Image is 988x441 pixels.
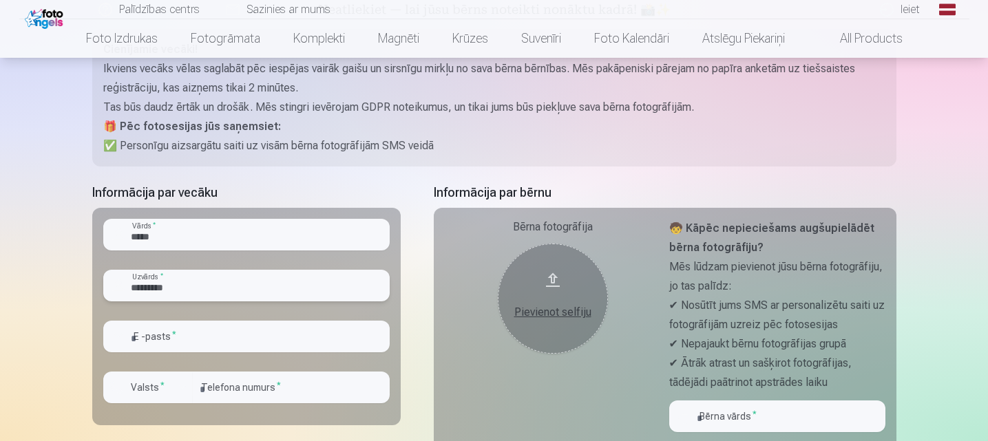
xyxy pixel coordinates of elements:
p: Tas būs daudz ērtāk un drošāk. Mēs stingri ievērojam GDPR noteikumus, un tikai jums būs piekļuve ... [103,98,885,117]
a: Foto izdrukas [70,19,174,58]
a: Komplekti [277,19,361,58]
a: Fotogrāmata [174,19,277,58]
a: Foto kalendāri [578,19,686,58]
div: Bērna fotogrāfija [445,219,661,235]
p: ✔ Ātrāk atrast un sašķirot fotogrāfijas, tādējādi paātrinot apstrādes laiku [669,354,885,392]
p: ✔ Nepajaukt bērnu fotogrāfijas grupā [669,334,885,354]
button: Valsts* [103,372,193,403]
a: Krūzes [436,19,505,58]
strong: 🎁 Pēc fotosesijas jūs saņemsiet: [103,120,281,133]
h5: Informācija par bērnu [434,183,896,202]
img: /fa1 [25,6,67,29]
strong: 🧒 Kāpēc nepieciešams augšupielādēt bērna fotogrāfiju? [669,222,874,254]
div: Pievienot selfiju [512,304,594,321]
a: Atslēgu piekariņi [686,19,801,58]
a: Suvenīri [505,19,578,58]
button: Pievienot selfiju [498,244,608,354]
p: Ikviens vecāks vēlas saglabāt pēc iespējas vairāk gaišu un sirsnīgu mirkļu no sava bērna bērnības... [103,59,885,98]
a: All products [801,19,919,58]
a: Magnēti [361,19,436,58]
label: Valsts [125,380,170,394]
p: ✔ Nosūtīt jums SMS ar personalizētu saiti uz fotogrāfijām uzreiz pēc fotosesijas [669,296,885,334]
p: ✅ Personīgu aizsargātu saiti uz visām bērna fotogrāfijām SMS veidā [103,136,885,155]
h5: Informācija par vecāku [92,183,401,202]
p: Mēs lūdzam pievienot jūsu bērna fotogrāfiju, jo tas palīdz: [669,257,885,296]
